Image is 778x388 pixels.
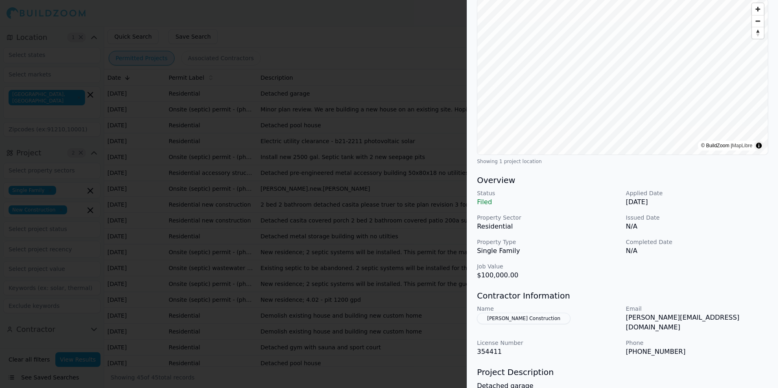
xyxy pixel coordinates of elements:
[477,214,619,222] p: Property Sector
[626,246,768,256] p: N/A
[752,15,764,27] button: Zoom out
[477,347,619,357] p: 354411
[701,142,752,150] div: © BuildZoom |
[754,141,764,150] summary: Toggle attribution
[626,197,768,207] p: [DATE]
[477,290,768,301] h3: Contractor Information
[626,347,768,357] p: [PHONE_NUMBER]
[477,158,768,165] div: Showing 1 project location
[626,238,768,246] p: Completed Date
[752,3,764,15] button: Zoom in
[732,143,752,148] a: MapLibre
[477,197,619,207] p: Filed
[626,313,768,332] p: [PERSON_NAME][EMAIL_ADDRESS][DOMAIN_NAME]
[477,339,619,347] p: License Number
[626,222,768,231] p: N/A
[626,189,768,197] p: Applied Date
[477,270,619,280] p: $100,000.00
[477,305,619,313] p: Name
[626,214,768,222] p: Issued Date
[752,27,764,39] button: Reset bearing to north
[477,189,619,197] p: Status
[477,313,570,324] button: [PERSON_NAME] Construction
[477,366,768,378] h3: Project Description
[477,238,619,246] p: Property Type
[477,222,619,231] p: Residential
[626,339,768,347] p: Phone
[626,305,768,313] p: Email
[477,262,619,270] p: Job Value
[477,246,619,256] p: Single Family
[477,174,768,186] h3: Overview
